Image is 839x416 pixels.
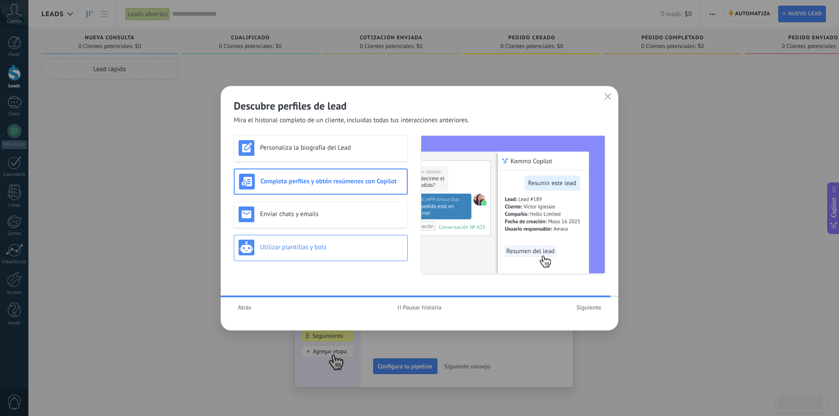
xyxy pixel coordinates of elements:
button: Pausar historia [394,301,446,314]
h2: Descubre perfiles de lead [234,99,605,113]
span: Pausar historia [403,304,442,310]
h3: Personaliza la biografía del Lead [260,144,403,152]
button: Atrás [234,301,255,314]
span: Mira el historial completo de un cliente, incluidas todas tus interacciones anteriores. [234,116,469,125]
span: Siguiente [576,304,601,310]
h3: Completa perfiles y obtén resúmenes con Copilot [260,177,402,186]
button: Siguiente [572,301,605,314]
h3: Utilizar plantillas y bots [260,243,403,251]
span: Atrás [238,304,251,310]
h3: Enviar chats y emails [260,210,403,218]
